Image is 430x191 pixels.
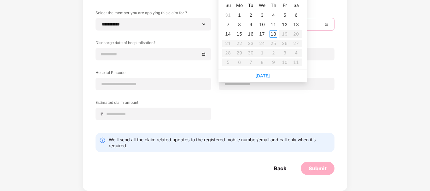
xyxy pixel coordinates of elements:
[256,0,268,10] th: We
[234,10,245,20] td: 2025-09-01
[234,29,245,39] td: 2025-09-15
[109,137,331,149] div: We’ll send all the claim related updates to the registered mobile number/email and call only when...
[224,11,232,19] div: 31
[256,29,268,39] td: 2025-09-17
[96,70,211,78] label: Hospital Pincode
[292,11,300,19] div: 6
[258,30,266,38] div: 17
[245,20,256,29] td: 2025-09-09
[96,40,211,48] label: Discharge date of hospitalisation?
[290,0,302,10] th: Sa
[270,11,277,19] div: 4
[245,0,256,10] th: Tu
[245,10,256,20] td: 2025-09-02
[258,11,266,19] div: 3
[99,137,106,143] img: svg+xml;base64,PHN2ZyBpZD0iSW5mby0yMHgyMCIgeG1sbnM9Imh0dHA6Ly93d3cudzMub3JnLzIwMDAvc3ZnIiB3aWR0aD...
[222,0,234,10] th: Su
[279,20,290,29] td: 2025-09-12
[268,0,279,10] th: Th
[222,10,234,20] td: 2025-08-31
[274,165,286,172] div: Back
[279,10,290,20] td: 2025-09-05
[290,20,302,29] td: 2025-09-13
[96,10,211,18] label: Select the member you are applying this claim for ?
[247,11,254,19] div: 2
[256,10,268,20] td: 2025-09-03
[255,73,270,78] a: [DATE]
[309,165,327,172] div: Submit
[270,21,277,28] div: 11
[224,30,232,38] div: 14
[234,0,245,10] th: Mo
[270,30,277,38] div: 18
[281,11,288,19] div: 5
[268,29,279,39] td: 2025-09-18
[235,30,243,38] div: 15
[268,20,279,29] td: 2025-09-11
[235,21,243,28] div: 8
[290,10,302,20] td: 2025-09-06
[258,21,266,28] div: 10
[247,21,254,28] div: 9
[279,0,290,10] th: Fr
[292,21,300,28] div: 13
[96,100,211,108] label: Estimated claim amount
[224,21,232,28] div: 7
[235,11,243,19] div: 1
[256,20,268,29] td: 2025-09-10
[222,20,234,29] td: 2025-09-07
[247,30,254,38] div: 16
[222,29,234,39] td: 2025-09-14
[245,29,256,39] td: 2025-09-16
[281,21,288,28] div: 12
[234,20,245,29] td: 2025-09-08
[268,10,279,20] td: 2025-09-04
[101,111,106,117] span: ₹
